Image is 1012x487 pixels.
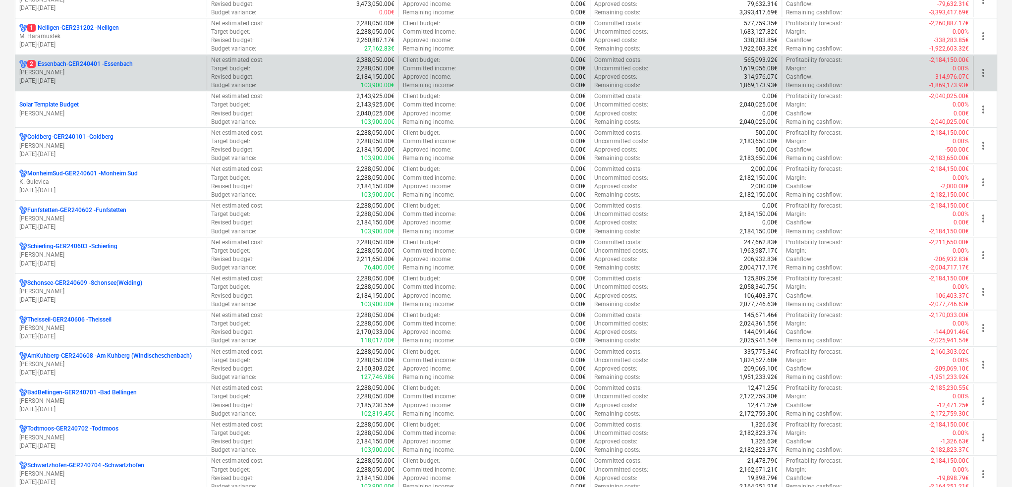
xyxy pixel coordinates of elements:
[19,150,203,159] p: [DATE] - [DATE]
[570,28,586,36] p: 0.00€
[403,191,454,199] p: Remaining income :
[403,165,440,173] p: Client budget :
[762,218,778,227] p: 0.00€
[570,81,586,90] p: 0.00€
[594,92,642,101] p: Committed costs :
[356,101,394,109] p: 2,143,925.00€
[786,146,813,154] p: Cashflow :
[594,238,642,247] p: Committed costs :
[27,425,118,433] p: Todtmoos-GER240702 - Todtmoos
[211,109,253,118] p: Revised budget :
[356,255,394,264] p: 2,211,650.00€
[27,24,36,32] span: 1
[786,210,806,218] p: Margin :
[594,165,642,173] p: Committed costs :
[19,260,203,268] p: [DATE] - [DATE]
[977,322,989,334] span: more_vert
[211,56,263,64] p: Net estimated cost :
[403,174,456,182] p: Committed income :
[954,109,969,118] p: 0.00€
[19,242,203,268] div: Schierling-GER240603 -Schierling[PERSON_NAME][DATE]-[DATE]
[19,478,203,487] p: [DATE] - [DATE]
[403,218,451,227] p: Approved income :
[211,154,256,162] p: Budget variance :
[786,182,813,191] p: Cashflow :
[953,247,969,255] p: 0.00%
[403,255,451,264] p: Approved income :
[570,165,586,173] p: 0.00€
[594,146,637,154] p: Approved costs :
[786,19,842,28] p: Profitability forecast :
[954,218,969,227] p: 0.00€
[786,129,842,137] p: Profitability forecast :
[211,137,250,146] p: Target budget :
[211,101,250,109] p: Target budget :
[211,227,256,236] p: Budget variance :
[594,154,640,162] p: Remaining costs :
[211,202,263,210] p: Net estimated cost :
[786,202,842,210] p: Profitability forecast :
[356,210,394,218] p: 2,288,050.00€
[361,154,394,162] p: 103,900.00€
[403,19,440,28] p: Client budget :
[739,64,778,73] p: 1,619,056.08€
[594,191,640,199] p: Remaining costs :
[403,137,456,146] p: Committed income :
[403,81,454,90] p: Remaining income :
[19,461,27,470] div: Project has multi currencies enabled
[403,56,440,64] p: Client budget :
[570,238,586,247] p: 0.00€
[570,36,586,45] p: 0.00€
[594,182,637,191] p: Approved costs :
[570,118,586,126] p: 0.00€
[934,36,969,45] p: -338,283.85€
[19,101,79,109] p: Solar Template Budget
[403,92,440,101] p: Client budget :
[19,60,203,85] div: 2Essenbach-GER240401 -Essenbach[PERSON_NAME][DATE]-[DATE]
[929,202,969,210] p: -2,184,150.00€
[594,45,640,53] p: Remaining costs :
[19,287,203,296] p: [PERSON_NAME]
[19,169,203,195] div: MonheimSud-GER240601 -Monheim SudK. Gulevica[DATE]-[DATE]
[356,73,394,81] p: 2,184,150.00€
[403,210,456,218] p: Committed income :
[945,146,969,154] p: -500.00€
[19,142,203,150] p: [PERSON_NAME]
[403,247,456,255] p: Committed income :
[27,60,36,68] span: 2
[211,238,263,247] p: Net estimated cost :
[211,81,256,90] p: Budget variance :
[361,191,394,199] p: 103,900.00€
[356,129,394,137] p: 2,288,050.00€
[744,19,778,28] p: 577,759.35€
[570,19,586,28] p: 0.00€
[929,81,969,90] p: -1,869,173.93€
[19,186,203,195] p: [DATE] - [DATE]
[403,73,451,81] p: Approved income :
[739,210,778,218] p: 2,184,150.00€
[211,129,263,137] p: Net estimated cost :
[27,169,138,178] p: MonheimSud-GER240601 - Monheim Sud
[594,129,642,137] p: Committed costs :
[739,154,778,162] p: 2,183,650.00€
[356,137,394,146] p: 2,288,050.00€
[744,73,778,81] p: 314,976.07€
[762,202,778,210] p: 0.00€
[929,19,969,28] p: -2,260,887.17€
[739,174,778,182] p: 2,182,150.00€
[356,56,394,64] p: 2,388,050.00€
[929,191,969,199] p: -2,182,150.00€
[977,432,989,443] span: more_vert
[356,182,394,191] p: 2,184,150.00€
[786,8,842,17] p: Remaining cashflow :
[953,64,969,73] p: 0.00%
[19,369,203,377] p: [DATE] - [DATE]
[953,174,969,182] p: 0.00%
[403,101,456,109] p: Committed income :
[27,24,119,32] p: Nelligen-GER231202 - Nelligen
[570,8,586,17] p: 0.00€
[356,64,394,73] p: 2,288,050.00€
[570,137,586,146] p: 0.00€
[744,36,778,45] p: 338,283.85€
[19,68,203,77] p: [PERSON_NAME]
